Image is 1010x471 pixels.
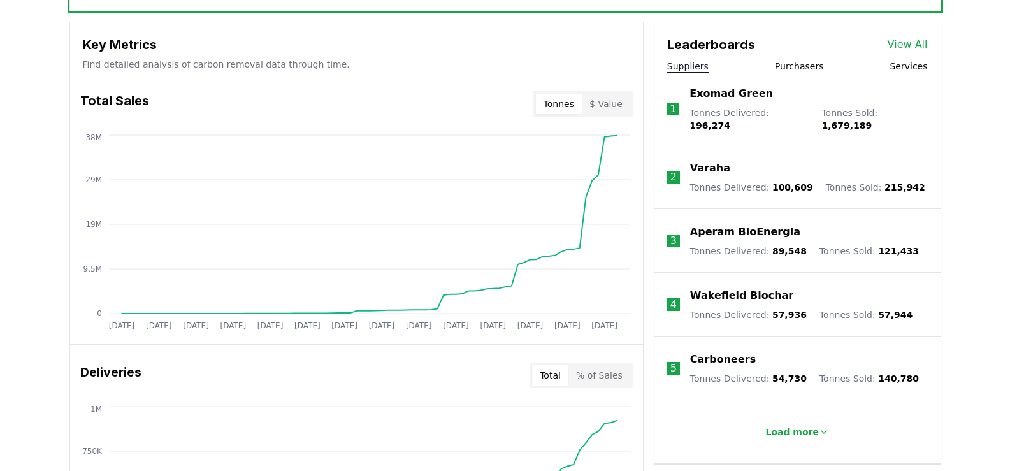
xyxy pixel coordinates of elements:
[755,419,839,445] button: Load more
[667,35,755,54] h3: Leaderboards
[690,308,807,321] p: Tonnes Delivered :
[257,321,283,330] tspan: [DATE]
[83,35,630,54] h3: Key Metrics
[821,106,927,132] p: Tonnes Sold :
[670,233,677,249] p: 3
[826,181,925,194] p: Tonnes Sold :
[670,297,677,312] p: 4
[884,182,925,192] span: 215,942
[690,161,730,176] a: Varaha
[85,175,102,184] tspan: 29M
[97,309,102,318] tspan: 0
[819,372,919,385] p: Tonnes Sold :
[690,181,813,194] p: Tonnes Delivered :
[775,60,824,73] button: Purchasers
[690,352,756,367] a: Carboneers
[294,321,321,330] tspan: [DATE]
[690,288,793,303] a: Wakefield Biochar
[108,321,134,330] tspan: [DATE]
[670,101,676,117] p: 1
[690,245,807,257] p: Tonnes Delivered :
[772,246,807,256] span: 89,548
[443,321,469,330] tspan: [DATE]
[878,246,919,256] span: 121,433
[667,60,709,73] button: Suppliers
[690,224,800,240] a: Aperam BioEnergia
[888,37,928,52] a: View All
[83,264,101,273] tspan: 9.5M
[80,363,141,388] h3: Deliveries
[517,321,543,330] tspan: [DATE]
[83,58,630,71] p: Find detailed analysis of carbon removal data through time.
[85,133,102,142] tspan: 38M
[772,373,807,384] span: 54,730
[220,321,246,330] tspan: [DATE]
[554,321,581,330] tspan: [DATE]
[568,365,630,386] button: % of Sales
[80,91,149,117] h3: Total Sales
[878,373,919,384] span: 140,780
[772,182,813,192] span: 100,609
[670,361,677,376] p: 5
[480,321,506,330] tspan: [DATE]
[591,321,617,330] tspan: [DATE]
[878,310,913,320] span: 57,944
[670,170,677,185] p: 2
[368,321,394,330] tspan: [DATE]
[819,308,913,321] p: Tonnes Sold :
[690,372,807,385] p: Tonnes Delivered :
[536,94,582,114] button: Tonnes
[145,321,171,330] tspan: [DATE]
[772,310,807,320] span: 57,936
[582,94,630,114] button: $ Value
[765,426,819,438] p: Load more
[183,321,209,330] tspan: [DATE]
[405,321,431,330] tspan: [DATE]
[532,365,568,386] button: Total
[82,447,103,456] tspan: 750K
[890,60,927,73] button: Services
[689,106,809,132] p: Tonnes Delivered :
[689,120,730,131] span: 196,274
[821,120,872,131] span: 1,679,189
[85,220,102,229] tspan: 19M
[819,245,919,257] p: Tonnes Sold :
[331,321,357,330] tspan: [DATE]
[90,405,102,414] tspan: 1M
[689,86,773,101] a: Exomad Green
